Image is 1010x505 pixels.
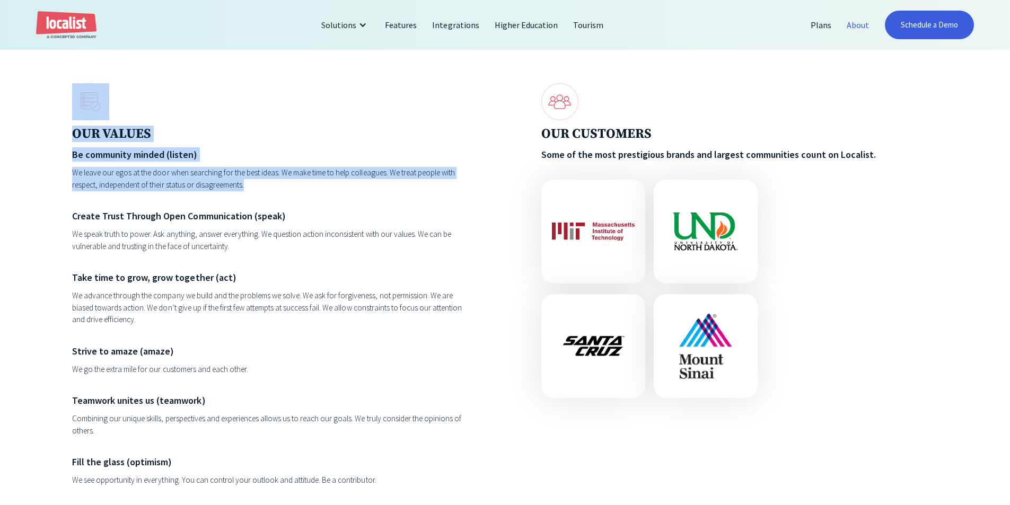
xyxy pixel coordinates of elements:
[72,126,469,142] h4: OUR VALUES
[425,12,487,38] a: Integrations
[36,11,96,39] a: home
[487,12,566,38] a: Higher Education
[560,332,626,360] img: Santa Cruz Bicycles logo
[313,12,377,38] div: Solutions
[72,364,469,376] div: We go the extra mile for our customers and each other.
[672,211,739,252] img: University of North Dakota logo
[839,12,877,38] a: About
[72,344,469,358] h6: Strive to amaze (amaze)
[541,147,938,162] h6: Some of the most prestigious brands and largest communities count on Localist.
[72,228,469,252] div: We speak truth to power. Ask anything, answer everything. We question action inconsistent with ou...
[72,290,469,326] div: We advance through the company we build and the problems we solve. We ask for forgiveness, not pe...
[679,313,732,380] img: Mount Sinai Hospital System logo
[72,474,469,486] div: We see opportunity in everything. You can control your outlook and attitude. Be a contributor.
[72,413,469,437] div: Combining our unique skills, perspectives and experiences allows us to reach our goals. We truly ...
[72,147,469,162] h6: Be community minded (listen)
[541,126,938,142] h4: OUR CUSTOMERS
[885,11,974,39] a: Schedule a Demo
[321,19,356,31] div: Solutions
[72,270,469,285] h6: Take time to grow, grow together (act)
[72,209,469,223] h6: Create Trust Through Open Communication (speak)
[72,455,469,469] h6: Fill the glass (optimism)
[803,12,839,38] a: Plans
[377,12,425,38] a: Features
[566,12,611,38] a: Tourism
[72,393,469,407] h6: Teamwork unites us (teamwork)
[552,223,635,241] img: Massachusetts Institute of Technology logo
[72,167,469,191] div: We leave our egos at the door when searching for the best ideas. We make time to help colleagues....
